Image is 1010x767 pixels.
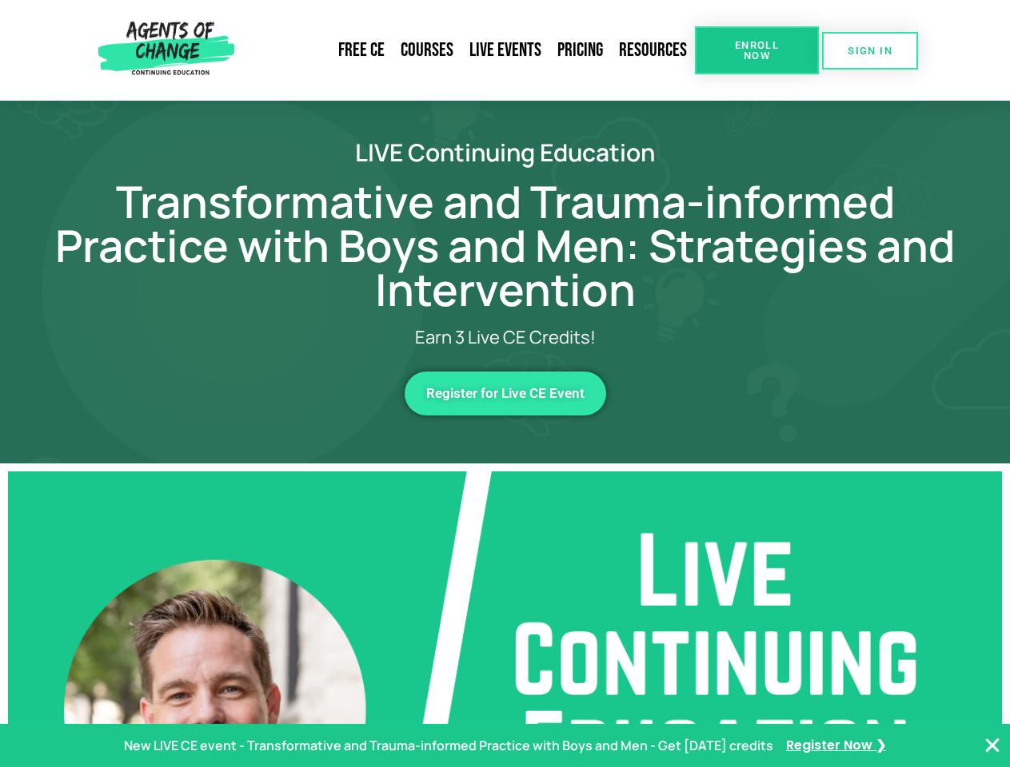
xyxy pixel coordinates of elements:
span: Register for Live CE Event [426,387,585,400]
a: Free CE [330,32,393,69]
a: Live Events [461,32,549,69]
p: Earn 3 Live CE Credits! [114,328,897,348]
a: Register for Live CE Event [405,372,606,415]
a: SIGN IN [822,32,918,70]
a: Resources [611,32,695,69]
nav: Menu [241,32,695,69]
span: Enroll Now [721,40,793,61]
a: Register Now ❯ [786,734,886,757]
a: Pricing [549,32,611,69]
p: New LIVE CE event - Transformative and Trauma-informed Practice with Boys and Men - Get [DATE] cr... [124,734,773,757]
span: SIGN IN [848,46,892,56]
h1: Transformative and Trauma-informed Practice with Boys and Men: Strategies and Intervention [50,180,961,312]
button: Close Banner [983,736,1002,755]
a: Enroll Now [695,26,819,74]
h2: LIVE Continuing Education [50,141,961,164]
a: Courses [393,32,461,69]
